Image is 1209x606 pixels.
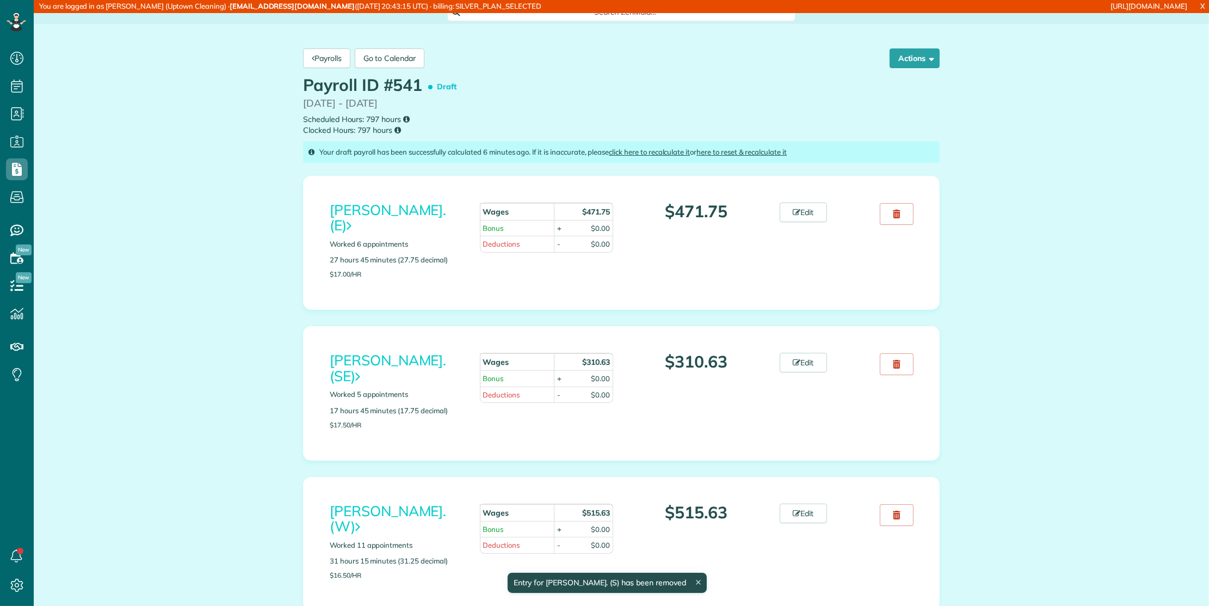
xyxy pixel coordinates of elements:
[480,220,554,236] td: Bonus
[303,48,350,68] a: Payrolls
[16,244,32,255] span: New
[330,389,464,400] p: Worked 5 appointments
[591,239,610,249] div: $0.00
[330,351,446,385] a: [PERSON_NAME]. (SE)
[780,504,828,523] a: Edit
[780,353,828,372] a: Edit
[230,2,355,10] strong: [EMAIL_ADDRESS][DOMAIN_NAME]
[630,203,763,221] p: $471.75
[557,540,560,550] div: -
[630,504,763,522] p: $515.63
[480,370,554,387] td: Bonus
[303,114,940,136] small: Scheduled Hours: 797 hours Clocked Hours: 797 hours
[507,573,706,593] div: Entry for [PERSON_NAME]. (S) has been removed
[780,203,828,222] a: Edit
[430,77,461,96] span: Draft
[591,540,610,550] div: $0.00
[330,255,464,265] p: 27 hours 45 minutes (27.75 decimal)
[16,272,32,283] span: New
[330,540,464,550] p: Worked 11 appointments
[890,48,940,68] button: Actions
[1111,2,1187,10] a: [URL][DOMAIN_NAME]
[557,390,560,400] div: -
[480,521,554,537] td: Bonus
[557,374,562,384] div: +
[582,357,610,367] strong: $310.63
[480,236,554,252] td: Deductions
[582,508,610,518] strong: $515.63
[303,76,461,96] h1: Payroll ID #541
[303,96,940,111] p: [DATE] - [DATE]
[330,201,446,235] a: [PERSON_NAME]. (E)
[483,508,509,518] strong: Wages
[330,556,464,566] p: 31 hours 15 minutes (31.25 decimal)
[591,390,610,400] div: $0.00
[557,524,562,535] div: +
[303,142,940,163] div: Your draft payroll has been successfully calculated 6 minutes ago. If it is inaccurate, please or
[483,357,509,367] strong: Wages
[609,148,690,156] a: click here to recalculate it
[696,148,787,156] a: here to reset & recalculate it
[480,537,554,553] td: Deductions
[591,524,610,535] div: $0.00
[557,239,560,249] div: -
[582,207,610,217] strong: $471.75
[330,406,464,416] p: 17 hours 45 minutes (17.75 decimal)
[557,223,562,234] div: +
[591,374,610,384] div: $0.00
[330,239,464,249] p: Worked 6 appointments
[483,207,509,217] strong: Wages
[330,502,446,536] a: [PERSON_NAME]. (W)
[330,421,464,429] p: $17.50/hr
[355,48,424,68] a: Go to Calendar
[480,387,554,403] td: Deductions
[330,271,464,278] p: $17.00/hr
[630,353,763,371] p: $310.63
[330,572,464,579] p: $16.50/hr
[591,223,610,234] div: $0.00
